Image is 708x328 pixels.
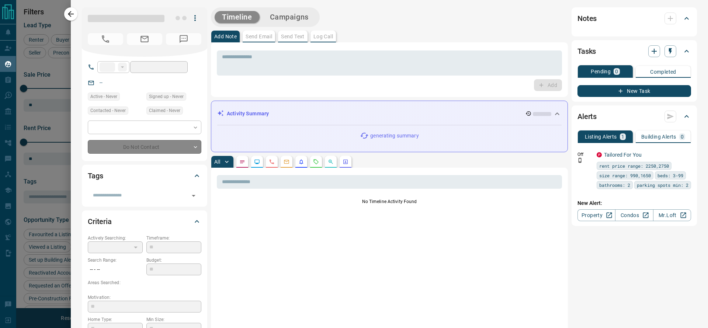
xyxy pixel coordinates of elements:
p: -- - -- [88,264,143,276]
p: Listing Alerts [585,134,617,139]
svg: Requests [313,159,319,165]
p: Motivation: [88,294,201,301]
p: No Timeline Activity Found [217,198,562,205]
div: Notes [577,10,691,27]
a: Tailored For You [604,152,642,158]
p: 0 [681,134,684,139]
div: Alerts [577,108,691,125]
h2: Tasks [577,45,596,57]
p: Building Alerts [641,134,676,139]
svg: Push Notification Only [577,158,583,163]
a: Condos [615,209,653,221]
span: Contacted - Never [90,107,126,114]
span: Active - Never [90,93,117,100]
div: Do Not Contact [88,140,201,154]
h2: Criteria [88,216,112,227]
span: No Number [88,33,123,45]
h2: Notes [577,13,597,24]
button: Open [188,191,199,201]
svg: Calls [269,159,275,165]
svg: Listing Alerts [298,159,304,165]
p: Add Note [214,34,237,39]
svg: Notes [239,159,245,165]
p: 0 [615,69,618,74]
span: bathrooms: 2 [599,181,630,189]
p: Off [577,151,592,158]
a: Property [577,209,615,221]
p: Min Size: [146,316,201,323]
p: generating summary [370,132,419,140]
svg: Emails [284,159,289,165]
div: Tags [88,167,201,185]
button: Timeline [215,11,260,23]
p: Actively Searching: [88,235,143,241]
h2: Tags [88,170,103,182]
span: Claimed - Never [149,107,180,114]
p: Search Range: [88,257,143,264]
svg: Lead Browsing Activity [254,159,260,165]
p: Home Type: [88,316,143,323]
svg: Opportunities [328,159,334,165]
svg: Agent Actions [343,159,348,165]
a: Mr.Loft [653,209,691,221]
div: property.ca [597,152,602,157]
span: rent price range: 2250,2750 [599,162,669,170]
span: size range: 990,1650 [599,172,651,179]
p: Budget: [146,257,201,264]
button: Campaigns [263,11,316,23]
p: Timeframe: [146,235,201,241]
span: No Email [127,33,162,45]
p: 1 [621,134,624,139]
span: beds: 3-99 [657,172,683,179]
p: All [214,159,220,164]
span: No Number [166,33,201,45]
p: Pending [591,69,611,74]
p: Activity Summary [227,110,269,118]
div: Activity Summary [217,107,562,121]
a: -- [100,80,103,86]
button: New Task [577,85,691,97]
div: Tasks [577,42,691,60]
div: Criteria [88,213,201,230]
p: Areas Searched: [88,279,201,286]
span: Signed up - Never [149,93,184,100]
span: parking spots min: 2 [637,181,688,189]
p: Completed [650,69,676,74]
h2: Alerts [577,111,597,122]
p: New Alert: [577,199,691,207]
